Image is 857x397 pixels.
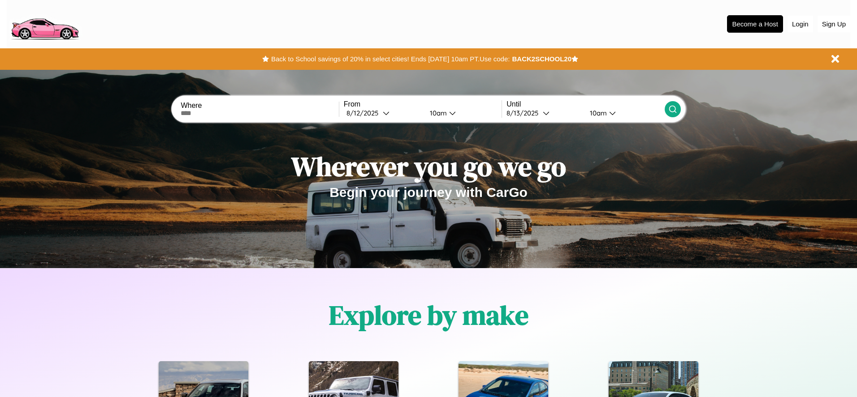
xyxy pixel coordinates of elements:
h1: Explore by make [329,297,528,333]
label: Where [181,102,338,110]
button: Sign Up [818,16,850,32]
div: 10am [585,109,609,117]
button: Back to School savings of 20% in select cities! Ends [DATE] 10am PT.Use code: [269,53,512,65]
label: From [344,100,502,108]
label: Until [506,100,664,108]
b: BACK2SCHOOL20 [512,55,571,63]
button: 10am [423,108,502,118]
button: Login [788,16,813,32]
img: logo [7,4,82,42]
button: 10am [583,108,664,118]
div: 8 / 12 / 2025 [346,109,383,117]
button: Become a Host [727,15,783,33]
div: 8 / 13 / 2025 [506,109,543,117]
button: 8/12/2025 [344,108,423,118]
div: 10am [425,109,449,117]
